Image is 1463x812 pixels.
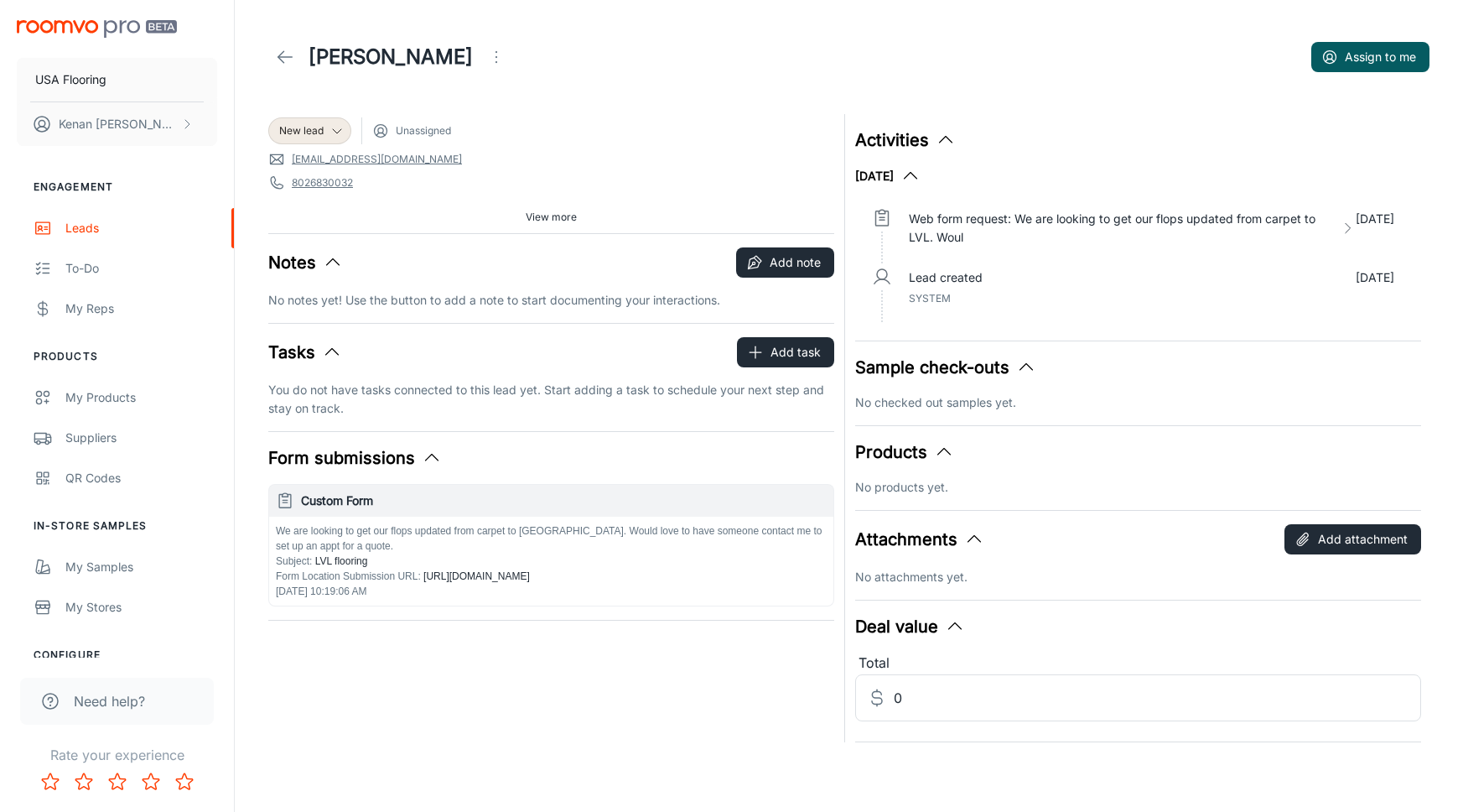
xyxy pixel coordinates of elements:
[855,355,1036,380] button: Sample check-outs
[396,123,451,138] span: Unassigned
[268,250,343,275] button: Notes
[292,175,353,190] a: 8026830032
[65,299,217,318] div: My Reps
[909,292,951,304] span: System
[276,586,367,597] span: [DATE] 10:19:06 AM
[134,765,168,799] button: Rate 4 star
[855,166,921,186] button: [DATE]
[268,445,442,471] button: Form submissions
[101,765,134,799] button: Rate 3 star
[67,765,101,799] button: Rate 2 star
[65,219,217,237] div: Leads
[59,115,177,133] p: Kenan [PERSON_NAME]
[855,653,1421,674] div: Total
[519,205,584,230] button: View more
[855,568,1421,586] p: No attachments yet.
[17,58,217,101] button: USA Flooring
[736,247,834,278] button: Add note
[65,388,217,407] div: My Products
[17,20,177,38] img: Roomvo PRO Beta
[279,123,324,138] span: New lead
[292,152,462,167] a: [EMAIL_ADDRESS][DOMAIN_NAME]
[301,492,827,510] h6: Custom Form
[74,691,145,711] span: Need help?
[34,765,67,799] button: Rate 1 star
[13,745,220,765] p: Rate your experience
[737,337,834,367] button: Add task
[421,570,530,582] span: [URL][DOMAIN_NAME]
[65,469,217,487] div: QR Codes
[268,340,342,365] button: Tasks
[855,393,1421,412] p: No checked out samples yet.
[855,128,956,153] button: Activities
[855,440,954,465] button: Products
[268,117,351,144] div: New lead
[855,478,1421,497] p: No products yet.
[65,429,217,447] div: Suppliers
[526,210,577,225] span: View more
[17,102,217,146] button: Kenan [PERSON_NAME]
[855,614,965,639] button: Deal value
[268,291,834,310] p: No notes yet! Use the button to add a note to start documenting your interactions.
[1284,524,1421,554] button: Add attachment
[168,765,201,799] button: Rate 5 star
[909,268,983,287] p: Lead created
[1356,210,1394,247] p: [DATE]
[1311,42,1429,72] button: Assign to me
[1356,268,1394,287] p: [DATE]
[65,558,217,576] div: My Samples
[480,40,513,74] button: Open menu
[276,555,312,567] span: Subject :
[894,674,1421,721] input: Estimated deal value
[855,527,984,552] button: Attachments
[909,210,1334,247] p: Web form request: We are looking to get our flops updated from carpet to LVL. Woul
[65,598,217,617] div: My Stores
[268,381,834,418] p: You do not have tasks connected to this lead yet. Start adding a task to schedule your next step ...
[276,523,827,554] p: We are looking to get our flops updated from carpet to [GEOGRAPHIC_DATA]. Would love to have some...
[309,42,473,72] h1: [PERSON_NAME]
[35,70,106,89] p: USA Flooring
[276,570,421,582] span: Form Location Submission URL :
[65,259,217,278] div: To-do
[269,485,833,606] button: Custom FormWe are looking to get our flops updated from carpet to [GEOGRAPHIC_DATA]. Would love t...
[312,555,367,567] span: LVL flooring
